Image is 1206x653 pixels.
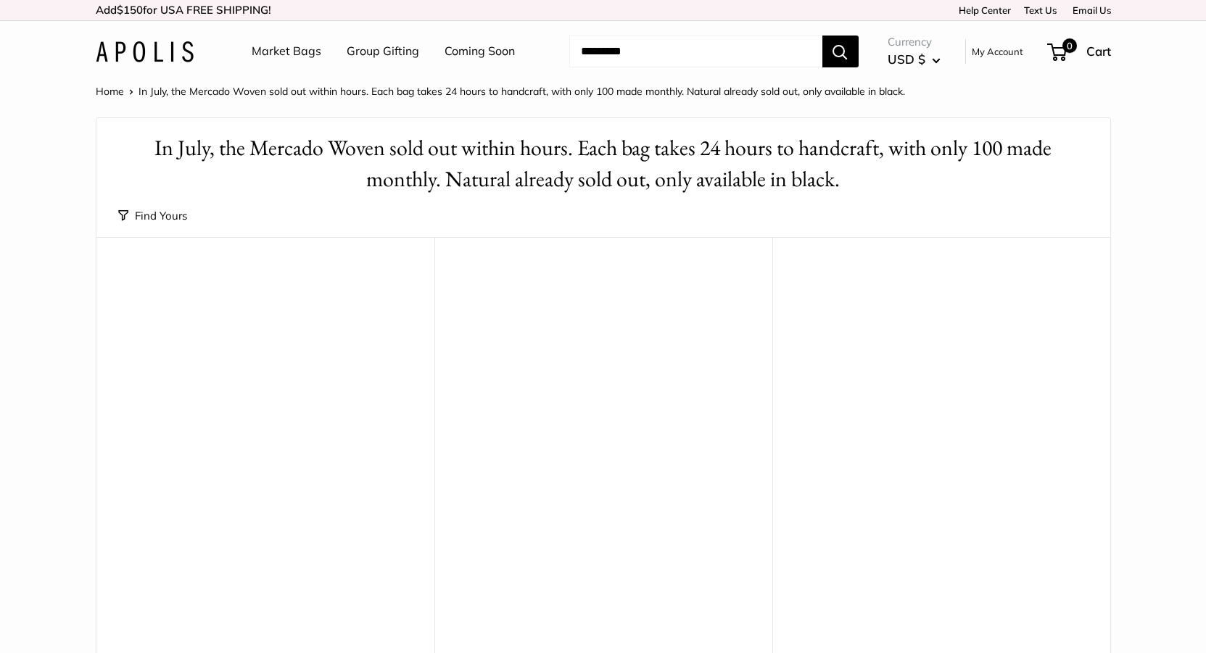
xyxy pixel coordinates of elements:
[888,48,941,71] button: USD $
[96,85,124,98] a: Home
[1086,43,1111,59] span: Cart
[822,36,859,67] button: Search
[118,133,1089,195] h1: In July, the Mercado Woven sold out within hours. Each bag takes 24 hours to handcraft, with only...
[1067,4,1111,16] a: Email Us
[569,36,822,67] input: Search...
[1024,4,1057,16] a: Text Us
[118,206,187,226] button: Find Yours
[96,41,194,62] img: Apolis
[445,41,515,62] a: Coming Soon
[888,32,941,52] span: Currency
[954,4,1011,16] a: Help Center
[972,43,1023,60] a: My Account
[252,41,321,62] a: Market Bags
[1049,40,1111,63] a: 0 Cart
[888,51,925,67] span: USD $
[1062,38,1076,53] span: 0
[96,82,905,101] nav: Breadcrumb
[139,85,905,98] span: In July, the Mercado Woven sold out within hours. Each bag takes 24 hours to handcraft, with only...
[117,3,143,17] span: $150
[347,41,419,62] a: Group Gifting
[449,273,758,582] a: Mercado Woven in Black | Estimated Ship: Oct. 19thMercado Woven in Black | Estimated Ship: Oct. 19th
